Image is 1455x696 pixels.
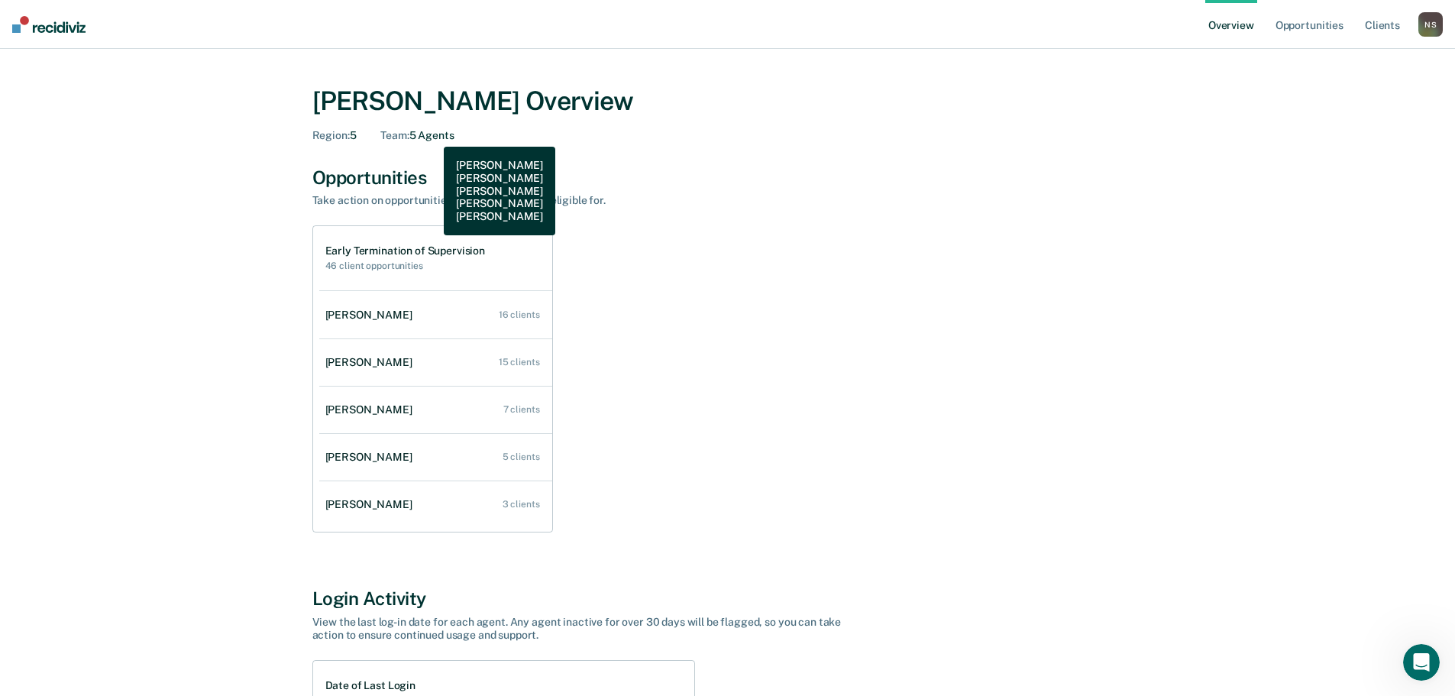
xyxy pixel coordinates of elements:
[325,261,486,271] h2: 46 client opportunities
[312,616,847,642] div: View the last log-in date for each agent. Any agent inactive for over 30 days will be flagged, so...
[325,679,415,692] h1: Date of Last Login
[12,16,86,33] img: Recidiviz
[1418,12,1443,37] div: N S
[325,451,419,464] div: [PERSON_NAME]
[325,309,419,322] div: [PERSON_NAME]
[312,167,1143,189] div: Opportunities
[312,588,1143,610] div: Login Activity
[503,499,540,510] div: 3 clients
[312,86,1143,117] div: [PERSON_NAME] Overview
[325,356,419,369] div: [PERSON_NAME]
[319,388,552,432] a: [PERSON_NAME] 7 clients
[312,194,847,207] div: Take action on opportunities that clients may be eligible for.
[312,129,357,142] div: 5
[319,483,552,526] a: [PERSON_NAME] 3 clients
[325,403,419,416] div: [PERSON_NAME]
[380,129,454,142] div: 5 Agents
[503,452,540,462] div: 5 clients
[312,129,350,141] span: Region :
[325,244,486,257] h1: Early Termination of Supervision
[325,498,419,511] div: [PERSON_NAME]
[1418,12,1443,37] button: NS
[499,309,540,320] div: 16 clients
[319,341,552,384] a: [PERSON_NAME] 15 clients
[1403,644,1440,681] iframe: Intercom live chat
[319,293,552,337] a: [PERSON_NAME] 16 clients
[499,357,540,367] div: 15 clients
[503,404,540,415] div: 7 clients
[319,435,552,479] a: [PERSON_NAME] 5 clients
[380,129,409,141] span: Team :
